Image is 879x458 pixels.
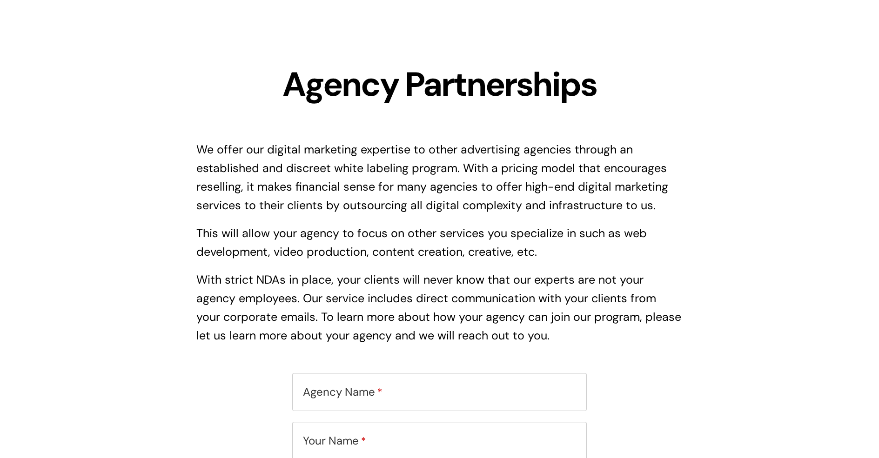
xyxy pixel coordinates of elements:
p: We offer our digital marketing expertise to other advertising agencies through an established and... [196,140,683,215]
p: With strict NDAs in place, your clients will never know that our experts are not your agency empl... [196,271,683,345]
label: Agency Name [303,384,382,400]
label: Your Name [303,432,366,449]
p: This will allow your agency to focus on other services you specialize in such as web development,... [196,224,683,261]
h1: Agency Partnerships [133,66,747,104]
